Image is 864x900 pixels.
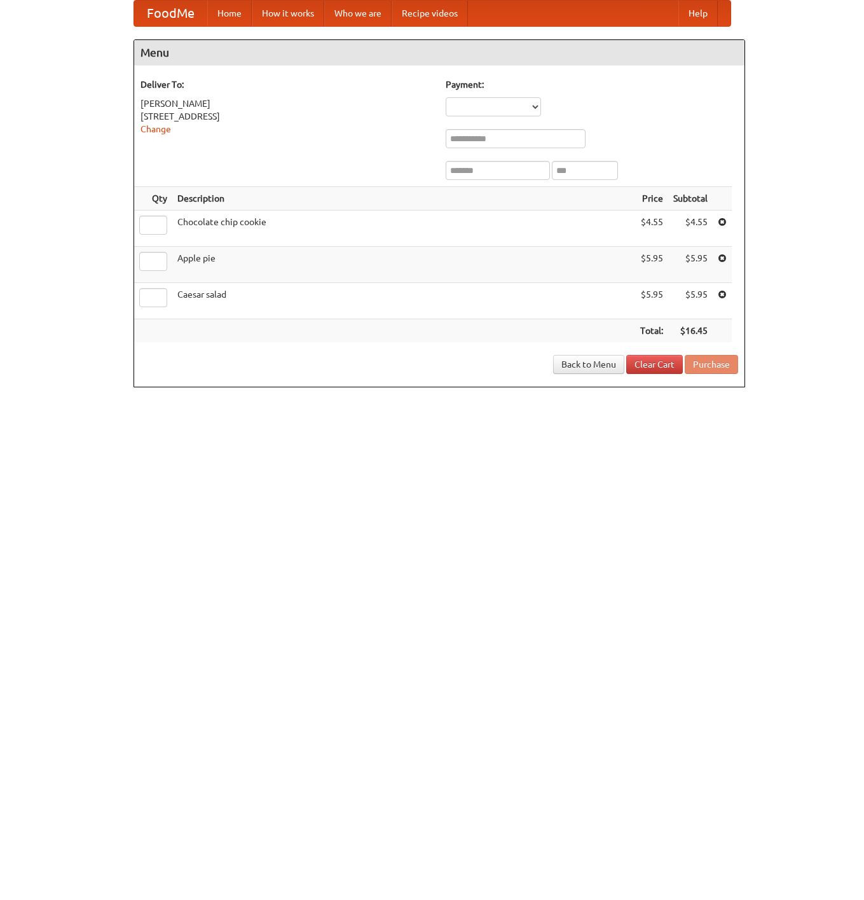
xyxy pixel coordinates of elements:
[134,1,207,26] a: FoodMe
[207,1,252,26] a: Home
[668,319,713,343] th: $16.45
[635,319,668,343] th: Total:
[172,283,635,319] td: Caesar salad
[678,1,718,26] a: Help
[668,211,713,247] td: $4.55
[134,40,744,66] h4: Menu
[685,355,738,374] button: Purchase
[134,187,172,211] th: Qty
[668,187,713,211] th: Subtotal
[141,97,433,110] div: [PERSON_NAME]
[141,124,171,134] a: Change
[141,78,433,91] h5: Deliver To:
[626,355,683,374] a: Clear Cart
[553,355,624,374] a: Back to Menu
[446,78,738,91] h5: Payment:
[635,211,668,247] td: $4.55
[668,283,713,319] td: $5.95
[392,1,468,26] a: Recipe videos
[635,247,668,283] td: $5.95
[668,247,713,283] td: $5.95
[635,187,668,211] th: Price
[324,1,392,26] a: Who we are
[252,1,324,26] a: How it works
[141,110,433,123] div: [STREET_ADDRESS]
[635,283,668,319] td: $5.95
[172,187,635,211] th: Description
[172,211,635,247] td: Chocolate chip cookie
[172,247,635,283] td: Apple pie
